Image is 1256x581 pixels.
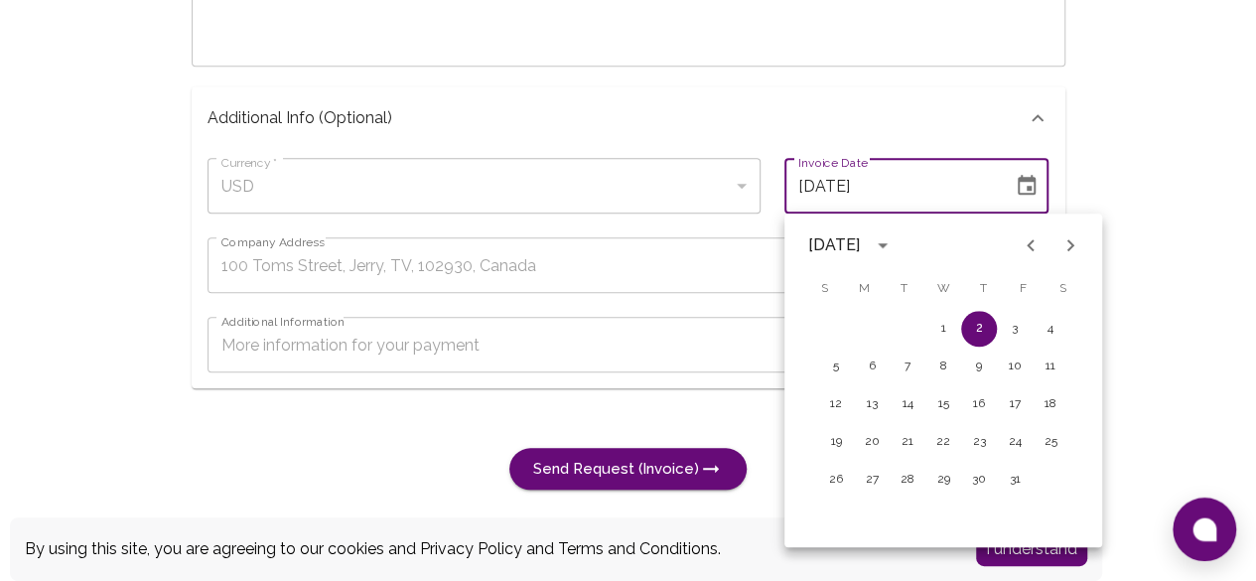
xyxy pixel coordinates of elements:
span: Wednesday [925,269,961,309]
a: Terms and Conditions [558,539,718,558]
button: 26 [818,462,854,498]
button: calendar view is open, switch to year view [866,228,900,262]
span: Monday [846,269,882,309]
button: 9 [961,349,997,384]
p: Additional Info (optional) [208,106,392,130]
button: 19 [818,424,854,460]
button: 3 [997,311,1033,347]
button: 25 [1033,424,1068,460]
input: 100 Toms Street, Jerry, TV, 102930, Canada [208,237,1049,293]
button: 15 [925,386,961,422]
div: [DATE] [808,233,860,257]
span: Saturday [1045,269,1080,309]
button: 16 [961,386,997,422]
label: Additional Information [221,313,345,330]
button: Open chat window [1173,498,1236,561]
div: Additional Info (optional) [192,86,1065,150]
button: 10 [997,349,1033,384]
button: 5 [818,349,854,384]
label: Company Address [221,233,325,250]
button: 8 [925,349,961,384]
button: Accept cookies [976,532,1087,566]
button: 23 [961,424,997,460]
button: 20 [854,424,890,460]
button: 27 [854,462,890,498]
button: 30 [961,462,997,498]
label: Invoice Date [798,154,868,171]
div: Additional Info (optional) [192,150,1065,388]
a: Privacy Policy [420,539,522,558]
button: Send Request (Invoice) [509,448,747,490]
label: Currency [221,154,277,171]
span: Sunday [806,269,842,309]
span: Tuesday [886,269,921,309]
button: 11 [1033,349,1068,384]
button: 14 [890,386,925,422]
button: 21 [890,424,925,460]
button: Next month [1050,225,1090,265]
button: 13 [854,386,890,422]
span: Thursday [965,269,1001,309]
button: 4 [1033,311,1068,347]
button: 6 [854,349,890,384]
button: 29 [925,462,961,498]
div: USD [208,158,761,214]
button: Choose date, selected date is Oct 2, 2025 [1007,166,1047,206]
button: 28 [890,462,925,498]
button: 18 [1033,386,1068,422]
button: 2 [961,311,997,347]
input: MM/DD/YYYY [784,158,1000,214]
button: 17 [997,386,1033,422]
button: 7 [890,349,925,384]
button: 1 [925,311,961,347]
span: Friday [1005,269,1041,309]
button: 31 [997,462,1033,498]
button: 24 [997,424,1033,460]
button: Previous month [1011,225,1050,265]
div: By using this site, you are agreeing to our cookies and and . [25,537,946,561]
button: 22 [925,424,961,460]
button: 12 [818,386,854,422]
